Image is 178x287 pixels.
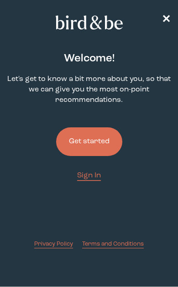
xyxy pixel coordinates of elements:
a: Privacy Policy [34,240,73,248]
p: Let's get to know a bit more about you, so that we can give you the most on-point recommendations. [7,74,171,106]
span: Terms and Conditions [82,241,144,247]
a: Get started [56,113,122,171]
iframe: Gorgias live chat messenger [137,249,169,278]
span: Sign In [77,172,101,179]
button: Get started [56,127,122,156]
h2: Welcome ! [64,51,115,67]
a: Terms and Conditions [82,240,144,248]
span: Privacy Policy [34,241,73,247]
a: ✕ [162,12,171,28]
a: Sign In [77,171,101,181]
span: ✕ [162,15,171,25]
